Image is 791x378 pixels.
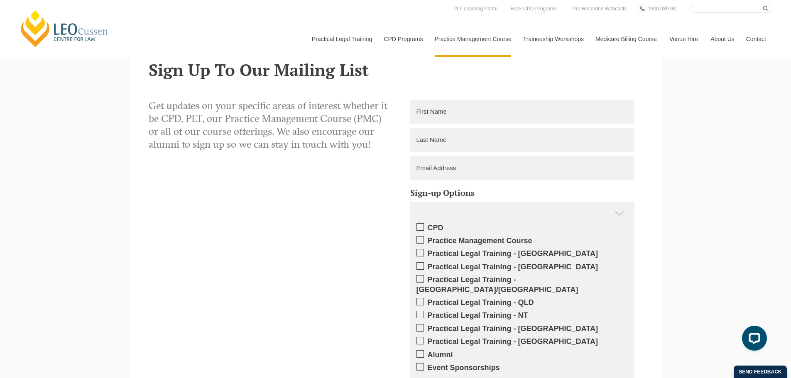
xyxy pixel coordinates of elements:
[589,21,663,57] a: Medicare Billing Course
[416,337,628,346] label: Practical Legal Training - [GEOGRAPHIC_DATA]
[410,128,634,152] input: Last Name
[410,156,634,180] input: Email Address
[410,100,634,124] input: First Name
[377,21,428,57] a: CPD Programs
[416,298,628,307] label: Practical Legal Training - QLD
[451,4,500,13] a: PLT Learning Portal
[410,188,634,198] h5: Sign-up Options
[740,21,772,57] a: Contact
[149,100,389,151] p: Get updates on your specific areas of interest whether it be CPD, PLT, our Practice Management Co...
[508,4,558,13] a: Book CPD Programs
[429,21,517,57] a: Practice Management Course
[416,324,628,334] label: Practical Legal Training - [GEOGRAPHIC_DATA]
[517,21,589,57] a: Traineeship Workshops
[416,249,628,259] label: Practical Legal Training - [GEOGRAPHIC_DATA]
[416,363,628,373] label: Event Sponsorships
[648,6,678,12] span: 1300 039 031
[416,223,628,233] label: CPD
[735,322,770,357] iframe: LiveChat chat widget
[571,4,629,13] a: Pre-Recorded Webcasts
[416,236,628,246] label: Practice Management Course
[416,350,628,360] label: Alumni
[704,21,740,57] a: About Us
[149,61,643,79] h2: Sign Up To Our Mailing List
[306,21,378,57] a: Practical Legal Training
[19,9,110,48] a: [PERSON_NAME] Centre for Law
[663,21,704,57] a: Venue Hire
[416,262,628,272] label: Practical Legal Training - [GEOGRAPHIC_DATA]
[416,311,628,320] label: Practical Legal Training - NT
[416,275,628,295] label: Practical Legal Training - [GEOGRAPHIC_DATA]/[GEOGRAPHIC_DATA]
[646,4,680,13] a: 1300 039 031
